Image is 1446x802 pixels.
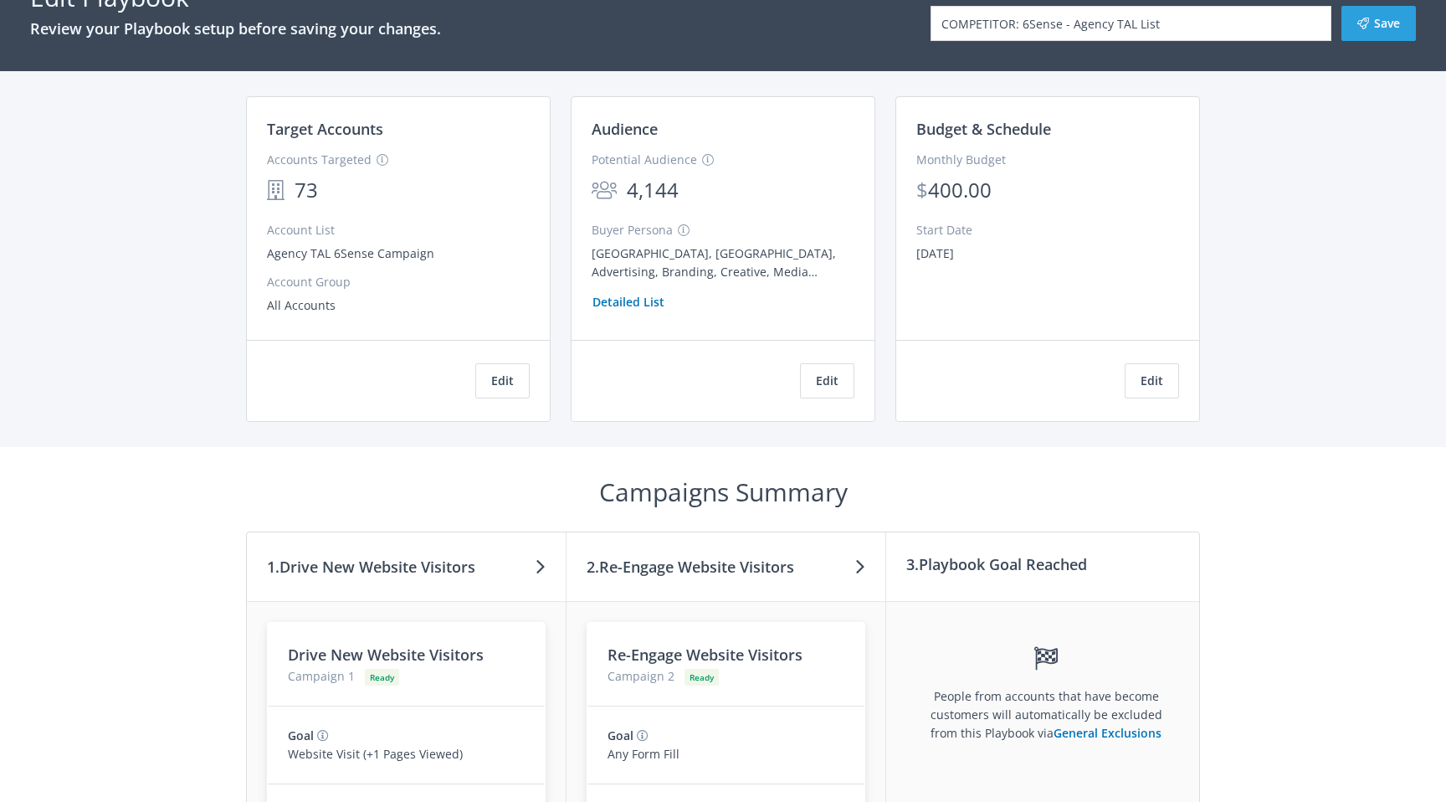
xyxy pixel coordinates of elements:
[800,363,854,398] button: Edit
[30,17,441,40] h3: Review your Playbook setup before saving your changes.
[246,472,1200,512] h1: Campaigns Summary
[267,555,475,578] h3: 1. Drive New Website Visitors
[267,151,530,169] div: Accounts Targeted
[668,668,674,684] span: 2
[1341,6,1416,41] button: Save
[267,117,383,141] h3: Target Accounts
[288,745,525,763] p: Website Visit (+1 Pages Viewed)
[370,671,394,683] span: Ready
[592,221,854,239] div: Buyer Persona
[475,363,530,398] button: Edit
[916,152,1006,167] span: Monthly Budget
[1125,363,1179,398] button: Edit
[288,643,525,666] h3: Drive New Website Visitors
[921,687,1171,743] p: People from accounts that have become customers will automatically be excluded from this Playbook...
[608,745,844,763] p: Any Form Fill
[295,174,318,206] span: 73
[348,668,355,684] span: 1
[627,174,679,206] span: 4,144
[267,244,530,263] div: Agency TAL 6Sense Campaign
[267,221,530,239] div: Account List
[592,244,843,280] div: [GEOGRAPHIC_DATA], [GEOGRAPHIC_DATA], Advertising, Branding, Creative, Media Buyers, Other, PR, P...
[592,285,665,320] button: Detailed List
[916,244,972,263] div: [DATE]
[288,727,314,745] h4: Goal
[608,643,844,666] h3: Re-Engage Website Visitors
[1054,725,1161,741] a: General Exclusions
[608,668,664,684] span: Campaign
[592,151,854,169] div: Potential Audience
[928,174,992,206] div: 400.00
[916,222,972,238] span: Start Date
[267,273,530,291] div: Account Group
[608,727,633,745] h4: Goal
[916,174,928,206] div: $
[288,668,345,684] span: Campaign
[592,117,658,141] h3: Audience
[587,555,794,578] h3: 2. Re-Engage Website Visitors
[690,671,714,683] span: Ready
[916,117,1051,141] h3: Budget & Schedule
[906,553,1087,576] h3: 3. Playbook Goal Reached
[267,296,530,315] div: All Accounts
